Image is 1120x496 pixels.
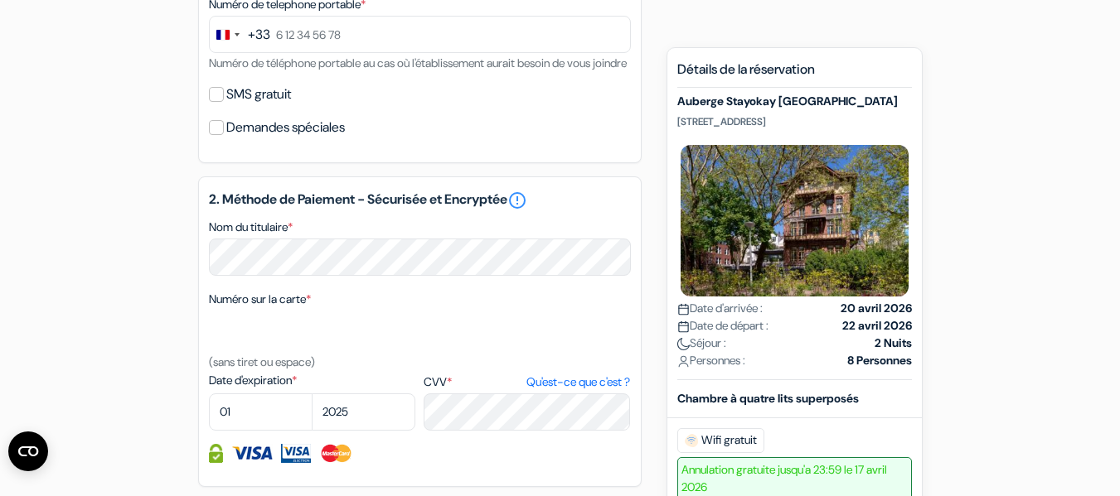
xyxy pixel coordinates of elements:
[209,354,315,369] small: (sans tiret ou espace)
[424,373,630,391] label: CVV
[209,444,223,463] img: Information de carte de crédit entièrement encryptée et sécurisée
[526,373,630,391] a: Qu'est-ce que c'est ?
[875,335,912,352] strong: 2 Nuits
[677,320,690,333] img: calendar.svg
[677,61,912,88] h5: Détails de la réservation
[677,303,690,315] img: calendar.svg
[677,391,859,406] b: Chambre à quatre lits superposés
[209,291,311,308] label: Numéro sur la carte
[677,428,764,453] span: Wifi gratuit
[677,338,690,350] img: moon.svg
[8,431,48,471] button: Ouvrir le widget CMP
[209,55,627,70] small: Numéro de téléphone portable au cas où l'établissement aurait besoin de vous joindre
[231,444,273,463] img: Visa
[209,219,293,236] label: Nom du titulaire
[209,16,631,53] input: 6 12 34 56 78
[677,355,690,368] img: user_icon.svg
[847,352,912,369] strong: 8 Personnes
[677,352,745,369] span: Personnes :
[248,25,270,45] div: +33
[841,300,912,317] strong: 20 avril 2026
[209,190,631,210] h5: 2. Méthode de Paiement - Sécurisée et Encryptée
[210,17,270,52] button: Change country, selected France (+33)
[677,115,912,128] p: [STREET_ADDRESS]
[842,317,912,335] strong: 22 avril 2026
[677,335,726,352] span: Séjour :
[281,444,311,463] img: Visa Electron
[685,434,698,447] img: free_wifi.svg
[507,190,527,210] a: error_outline
[226,83,291,106] label: SMS gratuit
[319,444,353,463] img: Master Card
[677,300,763,317] span: Date d'arrivée :
[209,372,415,389] label: Date d'expiration
[677,317,768,335] span: Date de départ :
[226,116,345,139] label: Demandes spéciales
[677,95,912,109] h5: Auberge Stayokay [GEOGRAPHIC_DATA]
